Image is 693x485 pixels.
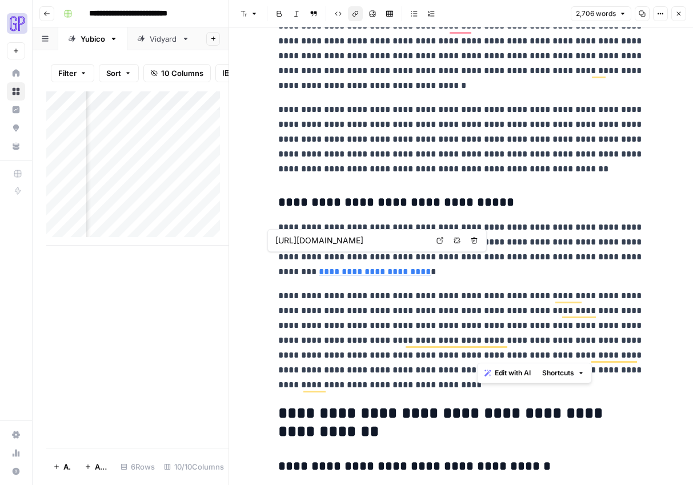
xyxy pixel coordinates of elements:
[7,444,25,462] a: Usage
[63,461,71,472] span: Add Row
[159,458,229,476] div: 10/10 Columns
[7,119,25,137] a: Opportunities
[81,33,105,45] div: Yubico
[58,67,77,79] span: Filter
[161,67,203,79] span: 10 Columns
[495,368,531,378] span: Edit with AI
[7,64,25,82] a: Home
[7,82,25,101] a: Browse
[7,462,25,480] button: Help + Support
[7,101,25,119] a: Insights
[7,137,25,155] a: Your Data
[143,64,211,82] button: 10 Columns
[46,458,78,476] button: Add Row
[7,13,27,34] img: Growth Plays Logo
[150,33,177,45] div: Vidyard
[51,64,94,82] button: Filter
[480,366,535,380] button: Edit with AI
[106,67,121,79] span: Sort
[538,366,589,380] button: Shortcuts
[78,458,116,476] button: Add 10 Rows
[127,27,199,50] a: Vidyard
[99,64,139,82] button: Sort
[542,368,574,378] span: Shortcuts
[95,461,109,472] span: Add 10 Rows
[576,9,616,19] span: 2,706 words
[7,9,25,38] button: Workspace: Growth Plays
[116,458,159,476] div: 6 Rows
[58,27,127,50] a: Yubico
[7,426,25,444] a: Settings
[571,6,631,21] button: 2,706 words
